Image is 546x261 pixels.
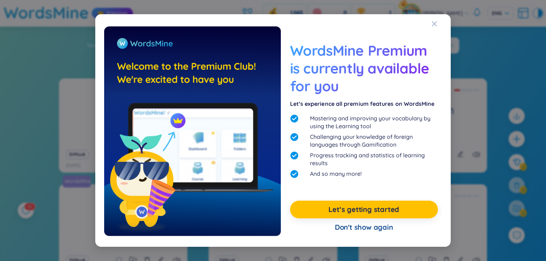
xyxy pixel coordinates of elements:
[290,42,438,95] span: WordsMine Premium is currently available for you
[310,151,438,167] span: Progress tracking and statistics of learning results
[432,14,451,33] button: Close
[310,133,438,148] span: Challenging your knowledge of foreign languages through Gamification
[290,100,438,107] div: Let‘s experience all premium features on WordsMine
[310,114,438,130] span: Mastering and improving your vocabulary by using the Learning tool
[310,170,362,178] span: And so many more!
[290,201,438,218] button: Let‘s getting started
[328,205,399,214] a: Let‘s getting started
[290,218,438,236] div: Don't show again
